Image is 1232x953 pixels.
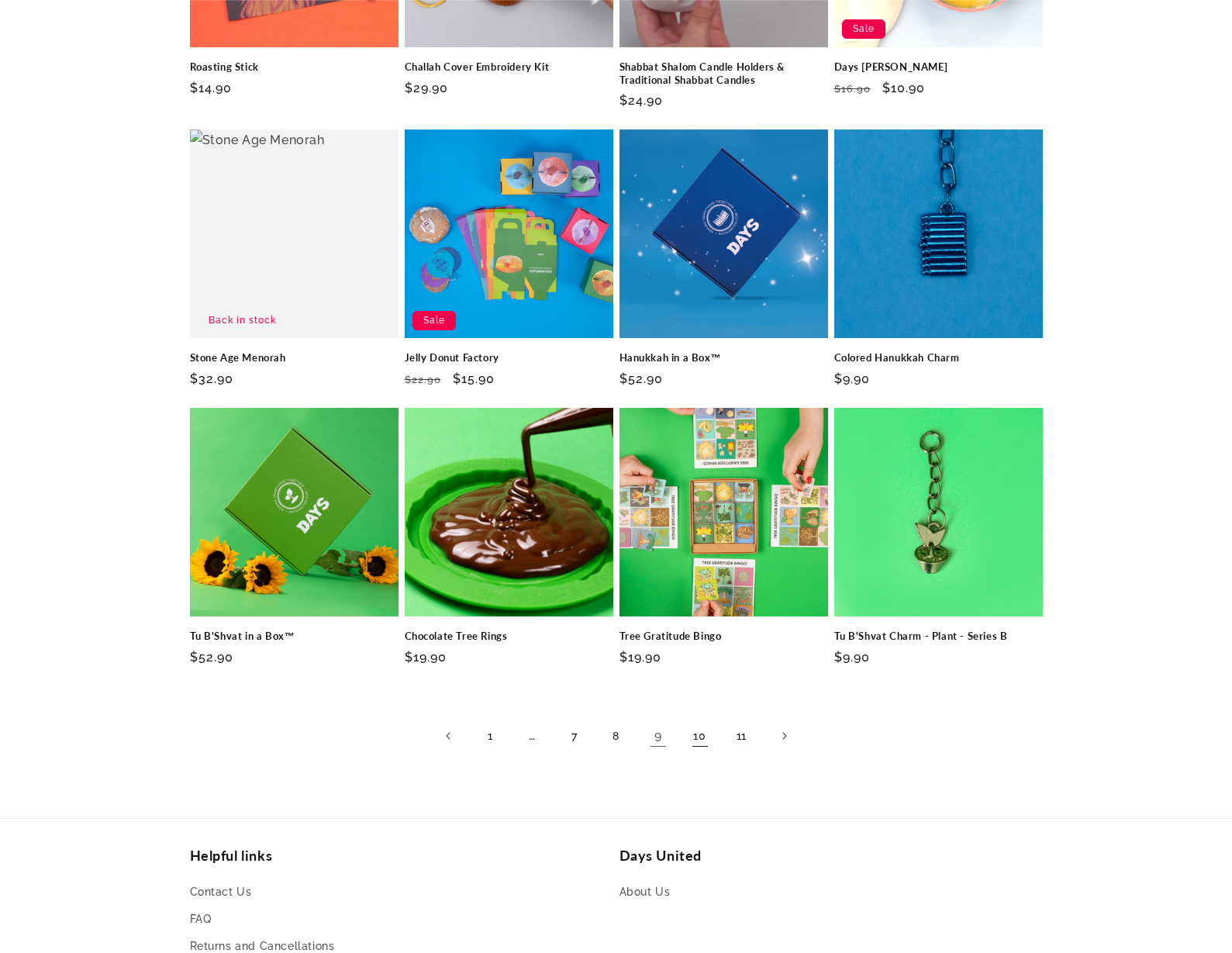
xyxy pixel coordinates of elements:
[834,60,1043,74] a: Days [PERSON_NAME]
[599,719,633,753] a: Page 8
[834,351,1043,364] a: Colored Hanukkah Charm
[474,719,508,753] a: Page 1
[619,351,828,364] a: Hanukkah in a Box™
[190,882,252,906] a: Contact Us
[190,60,399,74] a: Roasting Stick
[619,60,828,87] a: Shabbat Shalom Candle Holders & Traditional Shabbat Candles
[190,906,212,933] a: FAQ
[190,847,613,865] h2: Helpful links
[405,630,613,643] a: Chocolate Tree Rings
[557,719,592,753] a: Page 7
[190,719,1043,753] nav: Pagination
[619,630,828,643] a: Tree Gratitude Bingo
[767,719,801,753] a: Next page
[619,847,1043,865] h2: Days United
[190,351,399,364] a: Stone Age Menorah
[190,630,399,643] a: Tu B'Shvat in a Box™
[405,60,613,74] a: Challah Cover Embroidery Kit
[834,630,1043,643] a: Tu B'Shvat Charm - Plant - Series B
[405,351,613,364] a: Jelly Donut Factory
[725,719,759,753] a: Page 11
[516,719,550,753] span: …
[432,719,466,753] a: Previous page
[641,719,675,753] a: Page 9
[683,719,717,753] a: Page 10
[619,882,671,906] a: About Us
